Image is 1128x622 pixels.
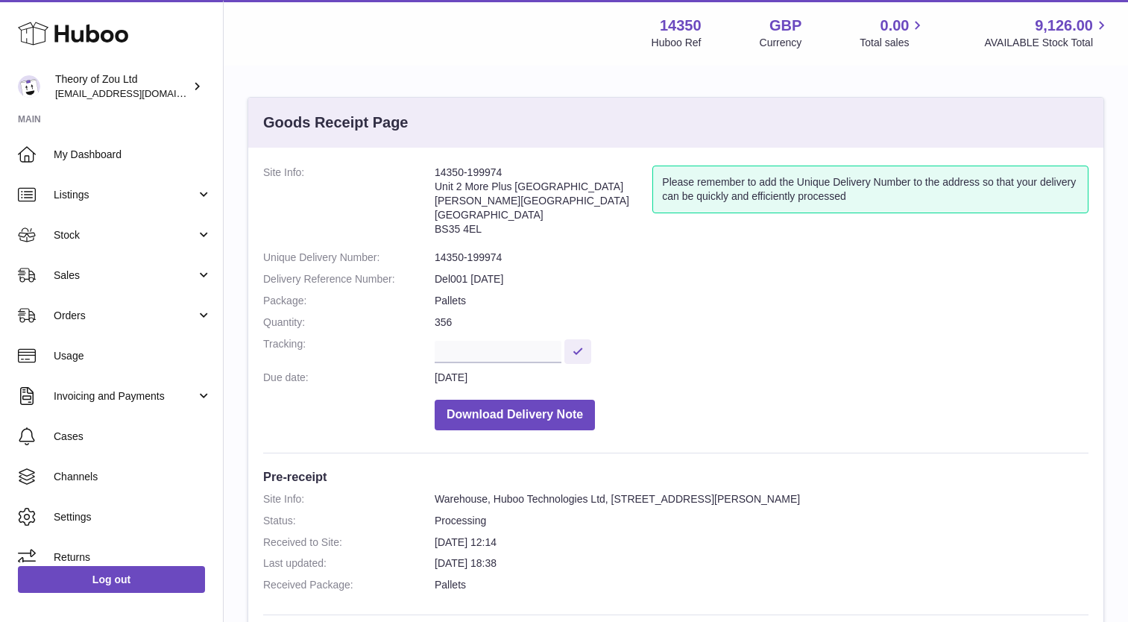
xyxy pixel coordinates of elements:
div: Please remember to add the Unique Delivery Number to the address so that your delivery can be qui... [652,166,1088,213]
span: Total sales [860,36,926,50]
span: Cases [54,430,212,444]
address: 14350-199974 Unit 2 More Plus [GEOGRAPHIC_DATA] [PERSON_NAME][GEOGRAPHIC_DATA] [GEOGRAPHIC_DATA] ... [435,166,652,243]
dd: Pallets [435,294,1088,308]
span: [EMAIL_ADDRESS][DOMAIN_NAME] [55,87,219,99]
span: Returns [54,550,212,565]
dd: 356 [435,315,1088,330]
span: 0.00 [880,16,910,36]
dd: [DATE] 18:38 [435,556,1088,571]
dt: Due date: [263,371,435,385]
dt: Quantity: [263,315,435,330]
span: 9,126.00 [1035,16,1093,36]
strong: 14350 [660,16,702,36]
a: 0.00 Total sales [860,16,926,50]
dd: Processing [435,514,1088,528]
span: Settings [54,510,212,524]
dt: Status: [263,514,435,528]
dt: Received Package: [263,578,435,592]
h3: Goods Receipt Page [263,113,409,133]
dd: Warehouse, Huboo Technologies Ltd, [STREET_ADDRESS][PERSON_NAME] [435,492,1088,506]
a: 9,126.00 AVAILABLE Stock Total [984,16,1110,50]
dt: Tracking: [263,337,435,363]
dd: Pallets [435,578,1088,592]
button: Download Delivery Note [435,400,595,430]
dd: [DATE] [435,371,1088,385]
dd: Del001 [DATE] [435,272,1088,286]
span: Sales [54,268,196,283]
div: Currency [760,36,802,50]
div: Huboo Ref [652,36,702,50]
dt: Package: [263,294,435,308]
dt: Site Info: [263,166,435,243]
div: Theory of Zou Ltd [55,72,189,101]
span: Invoicing and Payments [54,389,196,403]
span: Stock [54,228,196,242]
span: Usage [54,349,212,363]
a: Log out [18,566,205,593]
dt: Unique Delivery Number: [263,251,435,265]
span: Orders [54,309,196,323]
h3: Pre-receipt [263,468,1088,485]
dd: [DATE] 12:14 [435,535,1088,550]
dt: Site Info: [263,492,435,506]
span: Channels [54,470,212,484]
strong: GBP [769,16,801,36]
span: Listings [54,188,196,202]
dd: 14350-199974 [435,251,1088,265]
img: amit@themightyspice.com [18,75,40,98]
dt: Last updated: [263,556,435,571]
span: My Dashboard [54,148,212,162]
dt: Delivery Reference Number: [263,272,435,286]
dt: Received to Site: [263,535,435,550]
span: AVAILABLE Stock Total [984,36,1110,50]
